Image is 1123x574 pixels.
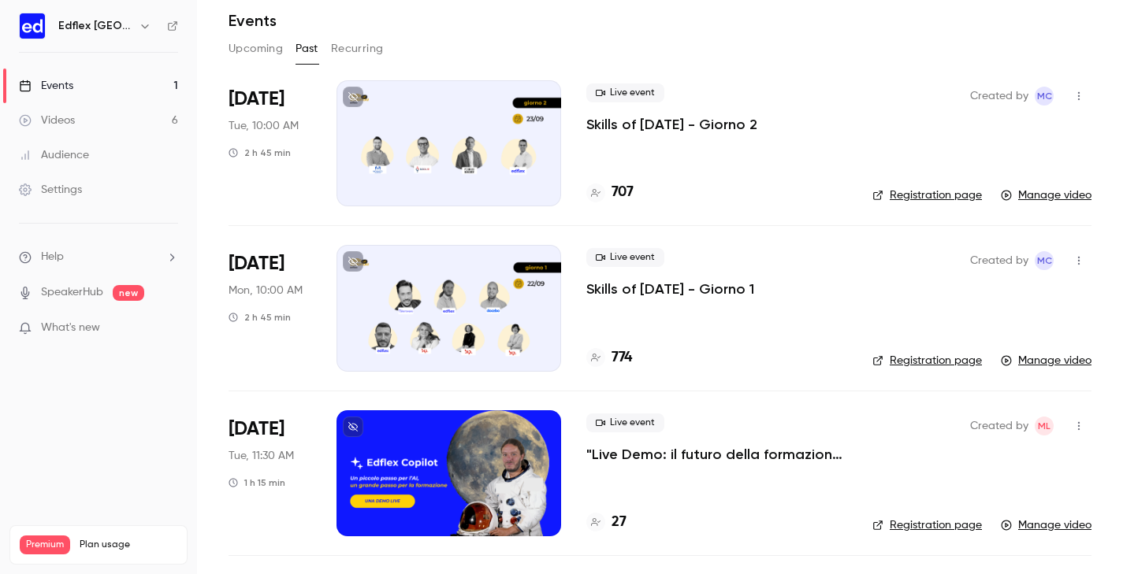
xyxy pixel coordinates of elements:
[612,512,627,533] h4: 27
[229,80,311,206] div: Sep 23 Tue, 10:00 AM (Europe/Berlin)
[1037,251,1052,270] span: MC
[331,36,384,61] button: Recurring
[41,320,100,336] span: What's new
[612,182,634,203] h4: 707
[586,413,664,432] span: Live event
[229,87,284,112] span: [DATE]
[586,115,757,134] a: Skills of [DATE] - Giorno 2
[970,417,1028,435] span: Created by
[586,83,664,102] span: Live event
[612,347,632,368] h4: 774
[229,417,284,442] span: [DATE]
[229,245,311,371] div: Sep 22 Mon, 10:00 AM (Europe/Berlin)
[159,321,178,335] iframe: Noticeable Trigger
[58,18,132,34] h6: Edflex [GEOGRAPHIC_DATA]
[586,512,627,533] a: 27
[229,36,283,61] button: Upcoming
[229,448,294,464] span: Tue, 11:30 AM
[19,113,75,128] div: Videos
[970,87,1028,106] span: Created by
[80,539,177,551] span: Plan usage
[41,284,103,301] a: SpeakerHub
[1035,417,1054,435] span: maria giovanna lanfranchi
[229,283,303,298] span: Mon, 10:00 AM
[19,249,178,265] li: help-dropdown-opener
[19,182,82,198] div: Settings
[229,410,311,536] div: Jul 8 Tue, 11:30 AM (Europe/Rome)
[229,311,291,324] div: 2 h 45 min
[586,280,754,298] a: Skills of [DATE] - Giorno 1
[20,535,70,554] span: Premium
[586,248,664,267] span: Live event
[229,251,284,276] span: [DATE]
[1035,87,1054,106] span: Manon Cousin
[229,146,291,159] div: 2 h 45 min
[229,476,285,489] div: 1 h 15 min
[586,445,847,464] a: "Live Demo: il futuro della formazione con Edflex Copilot"
[20,13,45,39] img: Edflex Italy
[229,11,277,30] h1: Events
[1037,87,1052,106] span: MC
[296,36,318,61] button: Past
[872,187,982,203] a: Registration page
[872,517,982,533] a: Registration page
[19,78,73,94] div: Events
[229,118,299,134] span: Tue, 10:00 AM
[970,251,1028,270] span: Created by
[1001,187,1091,203] a: Manage video
[1001,353,1091,368] a: Manage video
[1038,417,1050,435] span: ml
[19,147,89,163] div: Audience
[872,353,982,368] a: Registration page
[41,249,64,265] span: Help
[586,182,634,203] a: 707
[113,285,144,301] span: new
[1001,517,1091,533] a: Manage video
[1035,251,1054,270] span: Manon Cousin
[586,347,632,368] a: 774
